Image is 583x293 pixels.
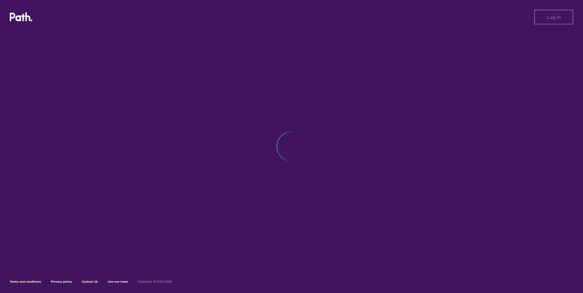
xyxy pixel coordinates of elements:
a: Privacy policy [51,280,72,284]
a: Terms and conditions [10,280,41,284]
h6: Copyright © Path 2018 [138,280,172,284]
span: Log in [547,14,561,20]
a: Contact Us [82,280,98,284]
a: Join our team [108,280,128,284]
button: Log in [534,10,573,24]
